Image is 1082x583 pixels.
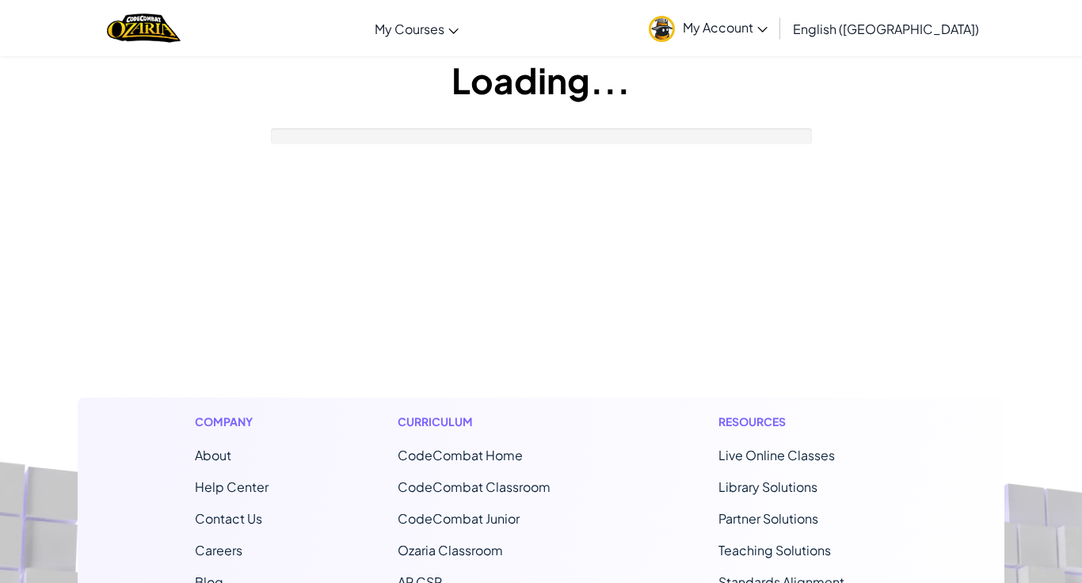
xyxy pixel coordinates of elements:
[195,478,269,495] a: Help Center
[785,7,987,50] a: English ([GEOGRAPHIC_DATA])
[195,542,242,558] a: Careers
[398,510,520,527] a: CodeCombat Junior
[195,510,262,527] span: Contact Us
[107,12,181,44] a: Ozaria by CodeCombat logo
[718,413,887,430] h1: Resources
[718,447,835,463] a: Live Online Classes
[793,21,979,37] span: English ([GEOGRAPHIC_DATA])
[718,542,831,558] a: Teaching Solutions
[398,478,551,495] a: CodeCombat Classroom
[107,12,181,44] img: Home
[683,19,768,36] span: My Account
[375,21,444,37] span: My Courses
[367,7,467,50] a: My Courses
[398,447,523,463] span: CodeCombat Home
[649,16,675,42] img: avatar
[398,413,589,430] h1: Curriculum
[195,413,269,430] h1: Company
[718,510,818,527] a: Partner Solutions
[195,447,231,463] a: About
[641,3,775,53] a: My Account
[398,542,503,558] a: Ozaria Classroom
[718,478,817,495] a: Library Solutions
